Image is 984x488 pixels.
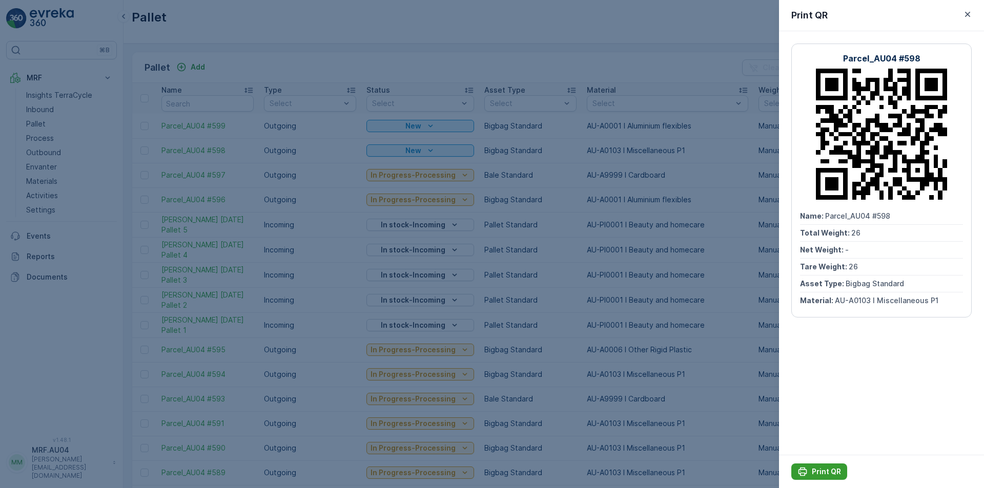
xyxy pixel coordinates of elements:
[9,252,44,261] span: Material :
[9,202,54,210] span: Net Weight :
[800,211,825,220] span: Name :
[846,279,904,288] span: Bigbag Standard
[9,185,60,194] span: Total Weight :
[453,9,530,21] p: Parcel_AU04 #596
[843,52,920,65] p: Parcel_AU04 #598
[34,168,99,177] span: Parcel_AU04 #596
[9,236,54,244] span: Asset Type :
[791,463,847,480] button: Print QR
[849,262,858,271] span: 26
[800,228,851,237] span: Total Weight :
[54,236,113,244] span: Bigbag Standard
[9,168,34,177] span: Name :
[812,466,841,477] p: Print QR
[835,296,938,305] span: AU-A0103 I Miscellaneous P1
[54,202,57,210] span: -
[60,185,68,194] span: 16
[800,279,846,288] span: Asset Type :
[851,228,860,237] span: 26
[44,252,157,261] span: AU-A0001 I Aluminium flexibles
[57,219,65,227] span: 16
[9,219,57,227] span: Tare Weight :
[800,296,835,305] span: Material :
[791,8,828,23] p: Print QR
[845,245,849,254] span: -
[825,211,890,220] span: Parcel_AU04 #598
[800,245,845,254] span: Net Weight :
[800,262,849,271] span: Tare Weight :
